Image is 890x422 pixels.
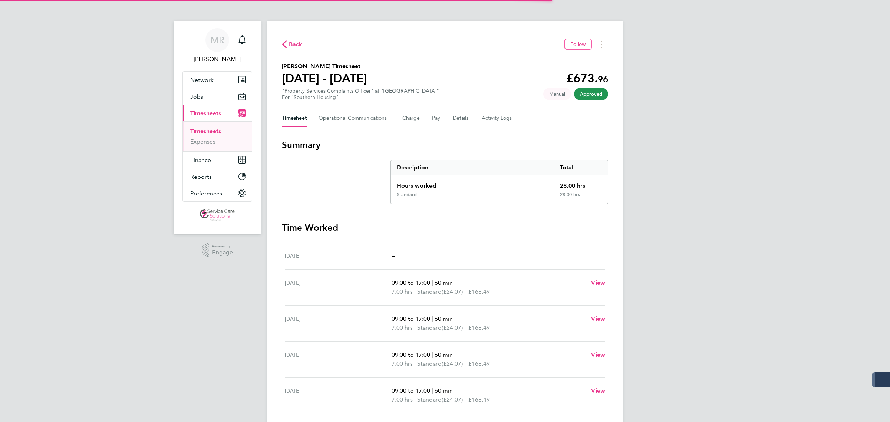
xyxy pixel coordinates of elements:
[285,278,392,296] div: [DATE]
[554,175,608,192] div: 28.00 hrs
[591,315,605,322] span: View
[190,173,212,180] span: Reports
[468,396,490,403] span: £168.49
[591,350,605,359] a: View
[183,72,252,88] button: Network
[190,76,214,83] span: Network
[554,192,608,204] div: 28.00 hrs
[402,109,420,127] button: Charge
[285,251,392,260] div: [DATE]
[591,279,605,286] span: View
[392,387,430,394] span: 09:00 to 17:00
[595,39,608,50] button: Timesheets Menu
[285,350,392,368] div: [DATE]
[591,278,605,287] a: View
[200,209,235,221] img: servicecare-logo-retina.png
[190,138,215,145] a: Expenses
[414,324,416,331] span: |
[417,323,442,332] span: Standard
[392,279,430,286] span: 09:00 to 17:00
[432,109,441,127] button: Pay
[453,109,470,127] button: Details
[574,88,608,100] span: This timesheet has been approved.
[183,105,252,121] button: Timesheets
[591,314,605,323] a: View
[182,28,252,64] a: MR[PERSON_NAME]
[190,190,222,197] span: Preferences
[598,74,608,85] span: 96
[564,39,592,50] button: Follow
[442,324,468,331] span: (£24.07) =
[190,128,221,135] a: Timesheets
[392,396,413,403] span: 7.00 hrs
[183,152,252,168] button: Finance
[432,315,433,322] span: |
[190,93,203,100] span: Jobs
[391,160,554,175] div: Description
[190,156,211,164] span: Finance
[397,192,417,198] div: Standard
[183,121,252,151] div: Timesheets
[543,88,571,100] span: This timesheet was manually created.
[182,209,252,221] a: Go to home page
[183,185,252,201] button: Preferences
[282,62,367,71] h2: [PERSON_NAME] Timesheet
[211,35,224,45] span: MR
[554,160,608,175] div: Total
[468,360,490,367] span: £168.49
[591,386,605,395] a: View
[432,279,433,286] span: |
[182,55,252,64] span: Matt Robson
[285,314,392,332] div: [DATE]
[570,41,586,47] span: Follow
[212,243,233,250] span: Powered by
[435,387,453,394] span: 60 min
[468,288,490,295] span: £168.49
[282,222,608,234] h3: Time Worked
[392,360,413,367] span: 7.00 hrs
[282,139,608,151] h3: Summary
[282,94,439,100] div: For "Southern Housing"
[417,395,442,404] span: Standard
[414,396,416,403] span: |
[435,351,453,358] span: 60 min
[442,360,468,367] span: (£24.07) =
[414,360,416,367] span: |
[591,387,605,394] span: View
[212,250,233,256] span: Engage
[202,243,233,257] a: Powered byEngage
[392,324,413,331] span: 7.00 hrs
[392,351,430,358] span: 09:00 to 17:00
[414,288,416,295] span: |
[468,324,490,331] span: £168.49
[417,287,442,296] span: Standard
[432,351,433,358] span: |
[289,40,303,49] span: Back
[482,109,513,127] button: Activity Logs
[282,109,307,127] button: Timesheet
[183,88,252,105] button: Jobs
[442,288,468,295] span: (£24.07) =
[285,386,392,404] div: [DATE]
[435,279,453,286] span: 60 min
[183,168,252,185] button: Reports
[392,315,430,322] span: 09:00 to 17:00
[591,351,605,358] span: View
[432,387,433,394] span: |
[282,88,439,100] div: "Property Services Complaints Officer" at "[GEOGRAPHIC_DATA]"
[319,109,390,127] button: Operational Communications
[442,396,468,403] span: (£24.07) =
[190,110,221,117] span: Timesheets
[392,288,413,295] span: 7.00 hrs
[566,71,608,85] app-decimal: £673.
[282,40,303,49] button: Back
[392,252,395,259] span: –
[391,175,554,192] div: Hours worked
[435,315,453,322] span: 60 min
[174,21,261,234] nav: Main navigation
[417,359,442,368] span: Standard
[282,71,367,86] h1: [DATE] - [DATE]
[390,160,608,204] div: Summary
